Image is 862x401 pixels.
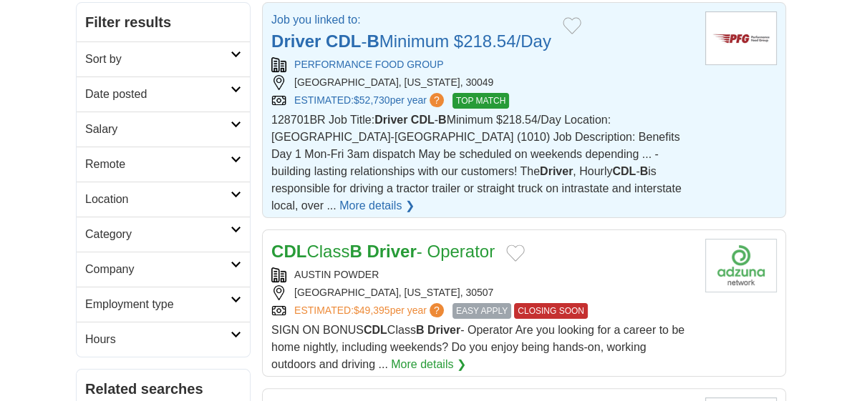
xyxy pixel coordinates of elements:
[391,356,466,373] a: More details ❯
[271,31,551,51] a: Driver CDL-BMinimum $218.54/Day
[612,165,636,177] strong: CDL
[640,165,649,177] strong: B
[77,147,250,182] a: Remote
[85,296,231,313] h2: Employment type
[271,114,682,212] span: 128701BR Job Title: - Minimum $218.54/Day Location: [GEOGRAPHIC_DATA]-[GEOGRAPHIC_DATA] (1010) Jo...
[349,242,362,261] strong: B
[271,75,694,90] div: [GEOGRAPHIC_DATA], [US_STATE], 30049
[326,31,361,51] strong: CDL
[77,3,250,41] h2: Filter results
[294,59,443,70] a: PERFORMANCE FOOD GROUP
[77,76,250,112] a: Date posted
[416,324,425,336] strong: B
[540,165,573,177] strong: Driver
[514,303,588,319] span: CLOSING SOON
[294,93,447,109] a: ESTIMATED:$52,730per year?
[77,217,250,252] a: Category
[271,242,495,261] a: CDLClassB Driver- Operator
[354,94,390,106] span: $52,730
[374,114,407,126] strong: Driver
[77,322,250,357] a: Hours
[438,114,447,126] strong: B
[85,261,231,278] h2: Company
[506,244,525,262] button: Add to favorite jobs
[430,93,444,107] span: ?
[77,182,250,217] a: Location
[271,31,321,51] strong: Driver
[85,331,231,348] h2: Hours
[77,41,250,76] a: Sort by
[77,112,250,147] a: Salary
[85,156,231,173] h2: Remote
[364,324,387,336] strong: CDL
[354,305,390,316] span: $49,395
[411,114,435,126] strong: CDL
[77,252,250,287] a: Company
[271,267,694,282] div: AUSTIN POWDER
[271,11,551,29] p: Job you linked to:
[452,93,509,109] span: TOP MATCH
[705,11,777,65] img: Performance Food Group logo
[85,191,231,208] h2: Location
[85,86,231,103] h2: Date posted
[271,285,694,300] div: [GEOGRAPHIC_DATA], [US_STATE], 30507
[77,287,250,322] a: Employment type
[271,242,306,261] strong: CDL
[85,226,231,243] h2: Category
[271,324,684,370] span: SIGN ON BONUS Class - Operator Are you looking for a career to be home nightly, including weekend...
[430,303,444,317] span: ?
[427,324,460,336] strong: Driver
[705,239,777,292] img: Company logo
[85,51,231,68] h2: Sort by
[85,121,231,138] h2: Salary
[85,378,241,400] h2: Related searches
[367,31,379,51] strong: B
[339,197,415,214] a: More details ❯
[367,242,416,261] strong: Driver
[452,303,511,319] span: EASY APPLY
[563,17,581,34] button: Add to favorite jobs
[294,303,447,319] a: ESTIMATED:$49,395per year?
